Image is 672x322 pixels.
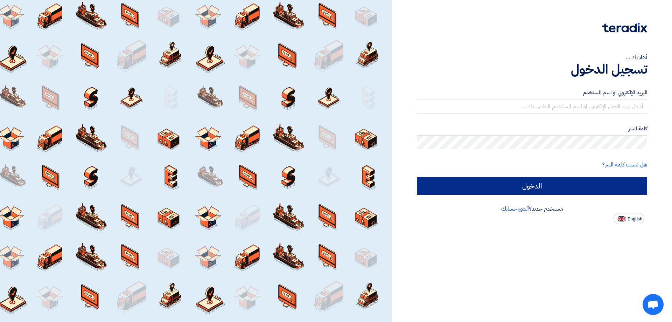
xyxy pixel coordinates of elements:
[618,216,625,221] img: en-US.png
[417,53,647,62] div: أهلا بك ...
[602,160,647,169] a: هل نسيت كلمة السر؟
[417,177,647,195] input: الدخول
[417,62,647,77] h1: تسجيل الدخول
[602,23,647,33] img: Teradix logo
[417,100,647,114] input: أدخل بريد العمل الإلكتروني او اسم المستخدم الخاص بك ...
[628,217,642,221] span: English
[501,205,529,213] a: أنشئ حسابك
[417,89,647,97] label: البريد الإلكتروني او اسم المستخدم
[417,125,647,133] label: كلمة السر
[417,205,647,213] div: مستخدم جديد؟
[614,213,644,224] button: English
[643,294,664,315] a: Open chat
